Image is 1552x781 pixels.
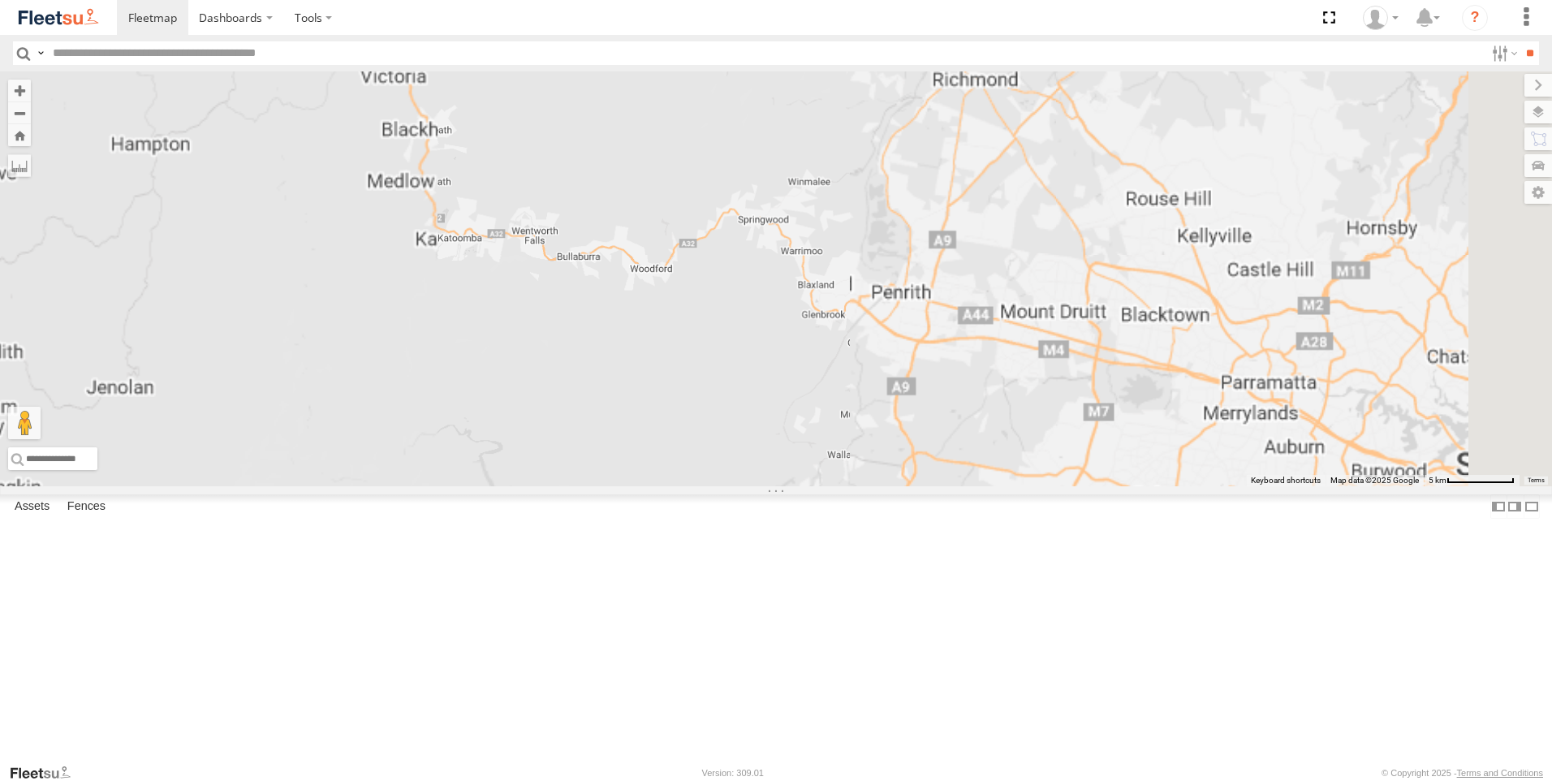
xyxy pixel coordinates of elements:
[1457,768,1543,778] a: Terms and Conditions
[1429,476,1446,485] span: 5 km
[1462,5,1488,31] i: ?
[1357,6,1404,30] div: Peter Groves
[1424,475,1520,486] button: Map Scale: 5 km per 80 pixels
[1490,494,1507,518] label: Dock Summary Table to the Left
[8,80,31,101] button: Zoom in
[34,41,47,65] label: Search Query
[1485,41,1520,65] label: Search Filter Options
[9,765,84,781] a: Visit our Website
[702,768,764,778] div: Version: 309.01
[8,154,31,177] label: Measure
[8,101,31,124] button: Zoom out
[1524,494,1540,518] label: Hide Summary Table
[59,495,114,518] label: Fences
[1251,475,1321,486] button: Keyboard shortcuts
[1330,476,1419,485] span: Map data ©2025 Google
[16,6,101,28] img: fleetsu-logo-horizontal.svg
[8,124,31,146] button: Zoom Home
[1524,181,1552,204] label: Map Settings
[6,495,58,518] label: Assets
[1507,494,1523,518] label: Dock Summary Table to the Right
[8,407,41,439] button: Drag Pegman onto the map to open Street View
[1382,768,1543,778] div: © Copyright 2025 -
[1528,477,1545,484] a: Terms (opens in new tab)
